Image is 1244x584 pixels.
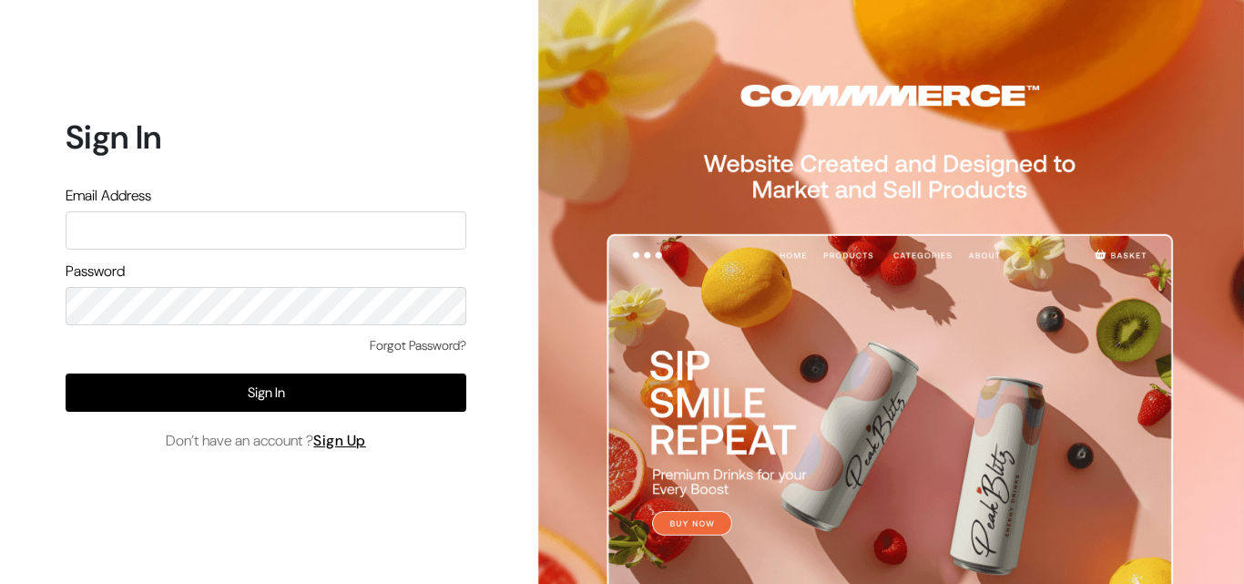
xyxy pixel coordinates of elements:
label: Password [66,261,125,282]
span: Don’t have an account ? [166,430,366,452]
a: Forgot Password? [370,336,466,355]
a: Sign Up [313,431,366,450]
h1: Sign In [66,118,466,157]
label: Email Address [66,185,151,207]
button: Sign In [66,374,466,412]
